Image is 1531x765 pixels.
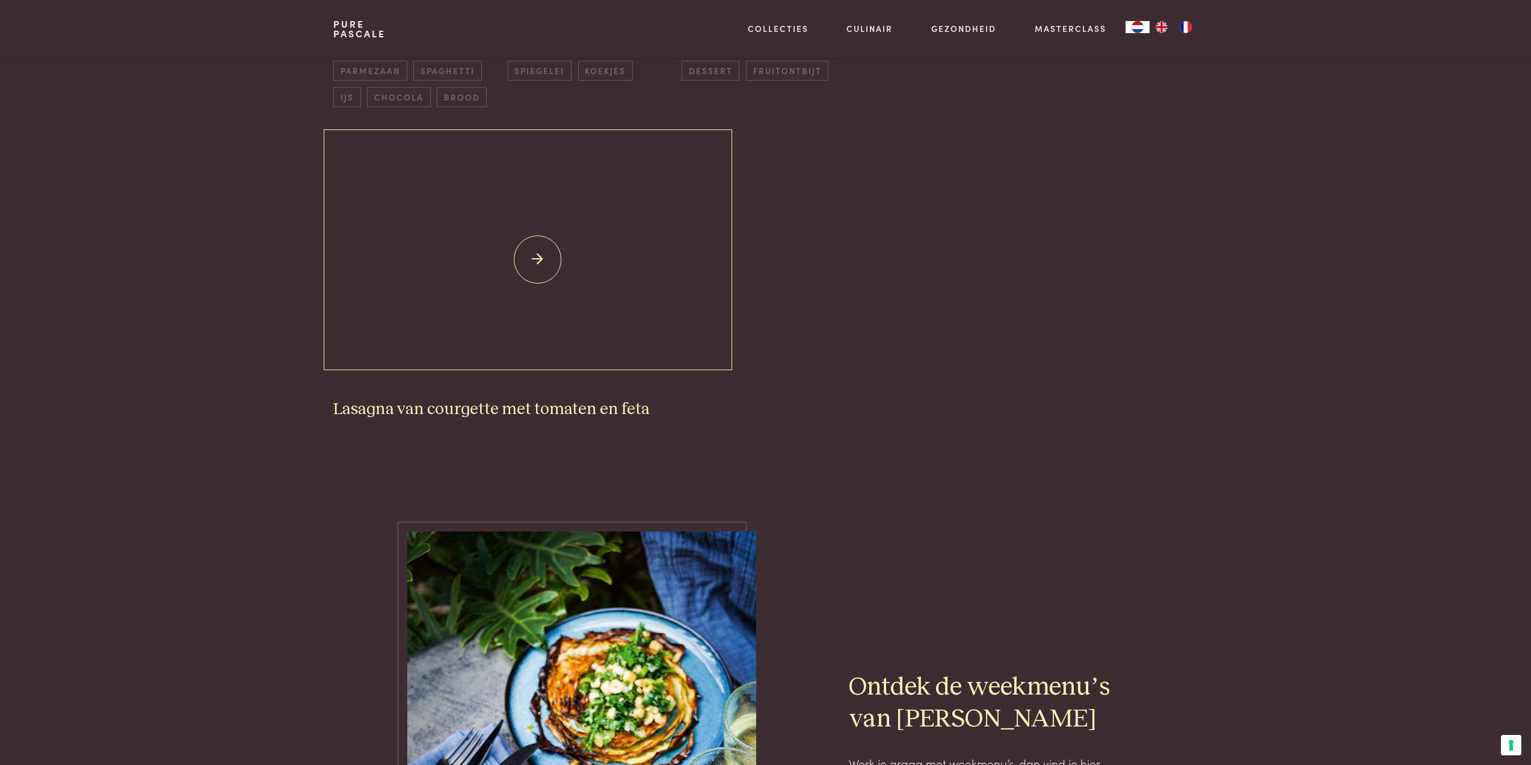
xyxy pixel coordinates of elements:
[508,61,571,81] span: spiegelei
[746,61,828,81] span: fruitontbijt
[1035,22,1106,35] a: Masterclass
[1501,735,1521,755] button: Uw voorkeuren voor toestemming voor trackingtechnologieën
[846,22,893,35] a: Culinair
[1126,21,1198,33] aside: Language selected: Nederlands
[333,87,360,107] span: ijs
[578,61,633,81] span: koekjes
[333,61,407,81] span: parmezaan
[333,19,386,39] a: PurePascale
[682,61,739,81] span: dessert
[1174,21,1198,33] a: FR
[1126,21,1150,33] div: Language
[1150,21,1198,33] ul: Language list
[333,139,741,420] a: Lasagna van courgette met tomaten en feta Lasagna van courgette met tomaten en feta
[1150,21,1174,33] a: EN
[413,61,481,81] span: spaghetti
[1126,21,1150,33] a: NL
[849,672,1124,736] h2: Ontdek de weekmenu’s van [PERSON_NAME]
[748,22,809,35] a: Collecties
[367,87,430,107] span: chocola
[333,399,741,420] h3: Lasagna van courgette met tomaten en feta
[437,87,487,107] span: brood
[931,22,996,35] a: Gezondheid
